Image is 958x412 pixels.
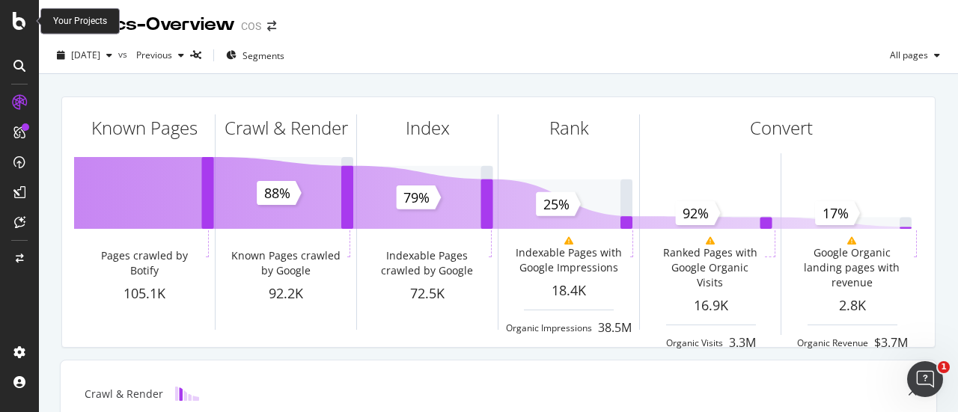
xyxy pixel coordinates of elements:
div: Known Pages [91,115,198,141]
button: Segments [220,43,290,67]
button: All pages [884,43,946,67]
img: block-icon [175,387,199,401]
div: 38.5M [598,319,632,336]
div: Indexable Pages crawled by Google [368,248,486,278]
div: COS [241,19,261,34]
span: Segments [242,49,284,62]
div: 105.1K [74,284,215,304]
div: Rank [549,115,589,141]
span: 2025 Oct. 4th [71,49,100,61]
span: 1 [938,361,950,373]
span: All pages [884,49,928,61]
div: arrow-right-arrow-left [267,21,276,31]
div: Crawl & Render [225,115,348,141]
div: Index [406,115,450,141]
div: Indexable Pages with Google Impressions [510,245,627,275]
div: Analytics - Overview [51,12,235,37]
button: [DATE] [51,43,118,67]
button: Previous [130,43,190,67]
div: 92.2K [216,284,356,304]
div: 72.5K [357,284,498,304]
div: 18.4K [498,281,639,301]
div: Organic Impressions [506,322,592,334]
div: Known Pages crawled by Google [227,248,344,278]
div: Pages crawled by Botify [85,248,203,278]
span: Previous [130,49,172,61]
div: Your Projects [53,15,107,28]
div: Crawl & Render [85,387,163,402]
span: vs [118,48,130,61]
iframe: Intercom live chat [907,361,943,397]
